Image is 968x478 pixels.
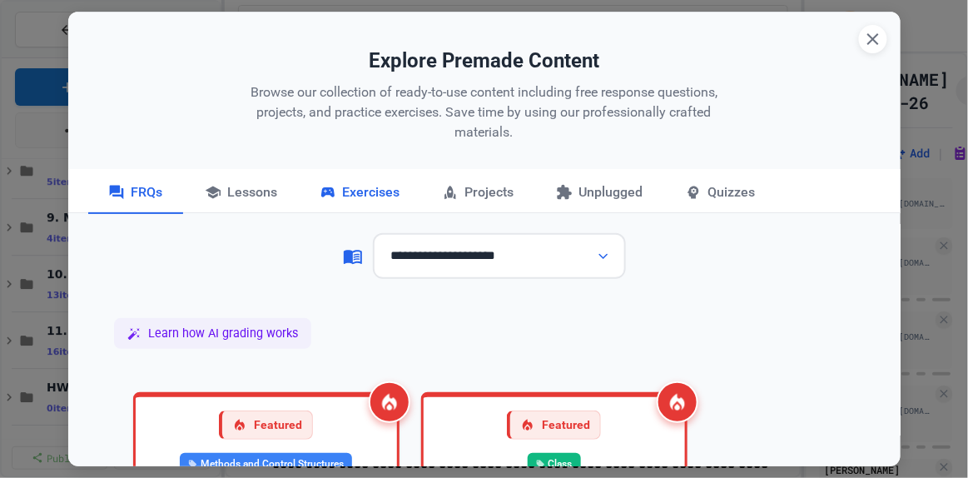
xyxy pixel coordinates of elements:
div: Quizzes [665,172,776,214]
div: Unplugged [536,172,663,214]
div: FRQs [88,172,183,214]
div: Methods and Control Structures [180,453,352,475]
div: Projects [422,172,534,214]
p: Browse our collection of ready-to-use content including free response questions, projects, and pr... [235,82,734,142]
h2: Explore Premade Content [93,46,876,76]
div: Lessons [185,172,298,214]
div: Exercises [300,172,420,214]
span: Learn how AI grading works [148,325,298,343]
div: Class [528,453,581,475]
div: Featured [219,411,313,440]
div: Featured [507,411,601,440]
